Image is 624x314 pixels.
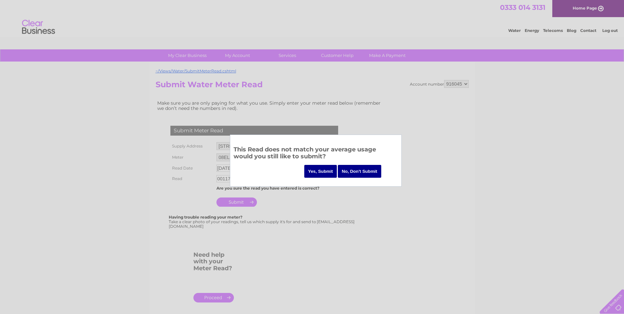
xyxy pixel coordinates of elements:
[543,28,563,33] a: Telecoms
[22,17,55,37] img: logo.png
[567,28,576,33] a: Blog
[304,165,337,178] input: Yes, Submit
[602,28,618,33] a: Log out
[500,3,545,12] a: 0333 014 3131
[157,4,468,32] div: Clear Business is a trading name of Verastar Limited (registered in [GEOGRAPHIC_DATA] No. 3667643...
[338,165,381,178] input: No, Don't Submit
[525,28,539,33] a: Energy
[580,28,596,33] a: Contact
[234,145,398,163] h3: This Read does not match your average usage would you still like to submit?
[508,28,521,33] a: Water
